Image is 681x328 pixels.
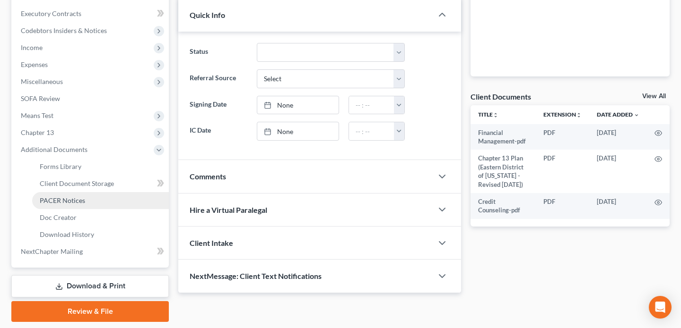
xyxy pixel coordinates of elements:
a: Forms Library [32,158,169,175]
i: unfold_more [576,112,582,118]
td: PDF [536,124,589,150]
td: [DATE] [589,150,647,193]
a: Client Document Storage [32,175,169,192]
span: SOFA Review [21,94,60,102]
a: None [257,96,339,114]
span: Client Intake [190,238,233,247]
i: unfold_more [493,112,498,118]
td: [DATE] [589,193,647,219]
a: None [257,122,339,140]
span: Means Test [21,111,53,119]
a: Download History [32,226,169,243]
span: Hire a Virtual Paralegal [190,205,267,214]
label: Status [185,43,252,62]
td: Financial Management-pdf [471,124,536,150]
span: PACER Notices [40,196,85,204]
td: Credit Counseling-pdf [471,193,536,219]
a: Extensionunfold_more [543,111,582,118]
span: Comments [190,172,226,181]
a: View All [642,93,666,100]
span: Codebtors Insiders & Notices [21,26,107,34]
a: Date Added expand_more [597,111,639,118]
div: Client Documents [471,92,531,101]
span: NextMessage: Client Text Notifications [190,271,322,280]
span: Additional Documents [21,145,87,153]
span: Expenses [21,60,48,68]
label: IC Date [185,122,252,141]
span: Download History [40,230,94,238]
span: Quick Info [190,10,225,19]
td: PDF [536,150,589,193]
a: Executory Contracts [13,5,169,22]
input: -- : -- [349,122,394,140]
a: Review & File [11,301,169,322]
span: Chapter 13 [21,128,54,136]
span: Doc Creator [40,213,77,221]
span: Miscellaneous [21,77,63,85]
a: PACER Notices [32,192,169,209]
span: Income [21,43,43,51]
td: [DATE] [589,124,647,150]
label: Signing Date [185,96,252,115]
span: NextChapter Mailing [21,247,83,255]
span: Executory Contracts [21,9,81,17]
input: -- : -- [349,96,394,114]
td: Chapter 13 Plan (Eastern District of [US_STATE] - Revised [DATE]) [471,150,536,193]
a: Doc Creator [32,209,169,226]
span: Client Document Storage [40,179,114,187]
a: NextChapter Mailing [13,243,169,260]
a: Download & Print [11,275,169,297]
span: Forms Library [40,162,81,170]
label: Referral Source [185,69,252,88]
i: expand_more [634,112,639,118]
a: SOFA Review [13,90,169,107]
div: Open Intercom Messenger [649,296,672,319]
a: Titleunfold_more [478,111,498,118]
td: PDF [536,193,589,219]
